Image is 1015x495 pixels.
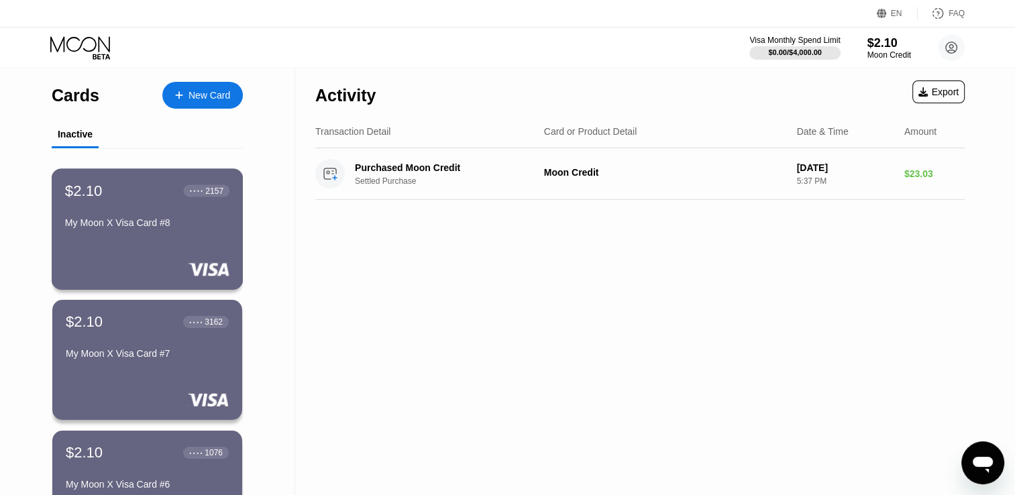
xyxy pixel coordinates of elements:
[66,444,103,461] div: $2.10
[355,162,537,173] div: Purchased Moon Credit
[918,87,959,97] div: Export
[52,86,99,105] div: Cards
[867,50,911,60] div: Moon Credit
[58,129,93,140] div: Inactive
[205,317,223,327] div: 3162
[867,36,911,60] div: $2.10Moon Credit
[189,451,203,455] div: ● ● ● ●
[65,182,103,199] div: $2.10
[205,186,223,195] div: 2157
[190,188,203,192] div: ● ● ● ●
[918,7,965,20] div: FAQ
[544,126,637,137] div: Card or Product Detail
[65,217,229,228] div: My Moon X Visa Card #8
[768,48,822,56] div: $0.00 / $4,000.00
[355,176,551,186] div: Settled Purchase
[66,313,103,331] div: $2.10
[796,126,848,137] div: Date & Time
[315,126,390,137] div: Transaction Detail
[66,348,229,359] div: My Moon X Visa Card #7
[205,448,223,457] div: 1076
[877,7,918,20] div: EN
[796,162,893,173] div: [DATE]
[904,168,965,179] div: $23.03
[189,90,230,101] div: New Card
[912,80,965,103] div: Export
[796,176,893,186] div: 5:37 PM
[891,9,902,18] div: EN
[162,82,243,109] div: New Card
[749,36,840,60] div: Visa Monthly Spend Limit$0.00/$4,000.00
[867,36,911,50] div: $2.10
[961,441,1004,484] iframe: Button to launch messaging window
[749,36,840,45] div: Visa Monthly Spend Limit
[315,86,376,105] div: Activity
[52,169,242,289] div: $2.10● ● ● ●2157My Moon X Visa Card #8
[52,300,242,420] div: $2.10● ● ● ●3162My Moon X Visa Card #7
[949,9,965,18] div: FAQ
[315,148,965,200] div: Purchased Moon CreditSettled PurchaseMoon Credit[DATE]5:37 PM$23.03
[189,320,203,324] div: ● ● ● ●
[544,167,786,178] div: Moon Credit
[66,479,229,490] div: My Moon X Visa Card #6
[904,126,937,137] div: Amount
